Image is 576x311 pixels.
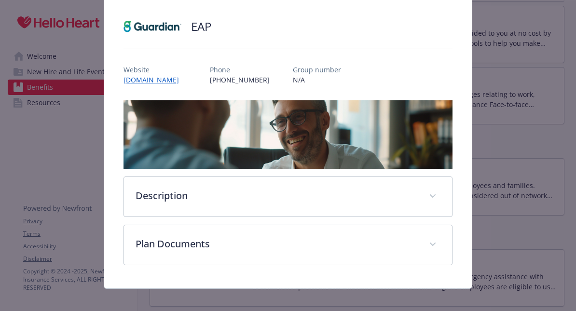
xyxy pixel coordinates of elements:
p: Description [136,189,417,203]
div: Description [124,177,452,216]
img: banner [123,100,453,169]
p: Phone [210,65,270,75]
p: [PHONE_NUMBER] [210,75,270,85]
div: Plan Documents [124,225,452,265]
p: Group number [293,65,341,75]
a: [DOMAIN_NAME] [123,75,187,84]
p: N/A [293,75,341,85]
p: Plan Documents [136,237,417,251]
h2: EAP [191,18,211,35]
img: Guardian [123,12,181,41]
p: Website [123,65,187,75]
